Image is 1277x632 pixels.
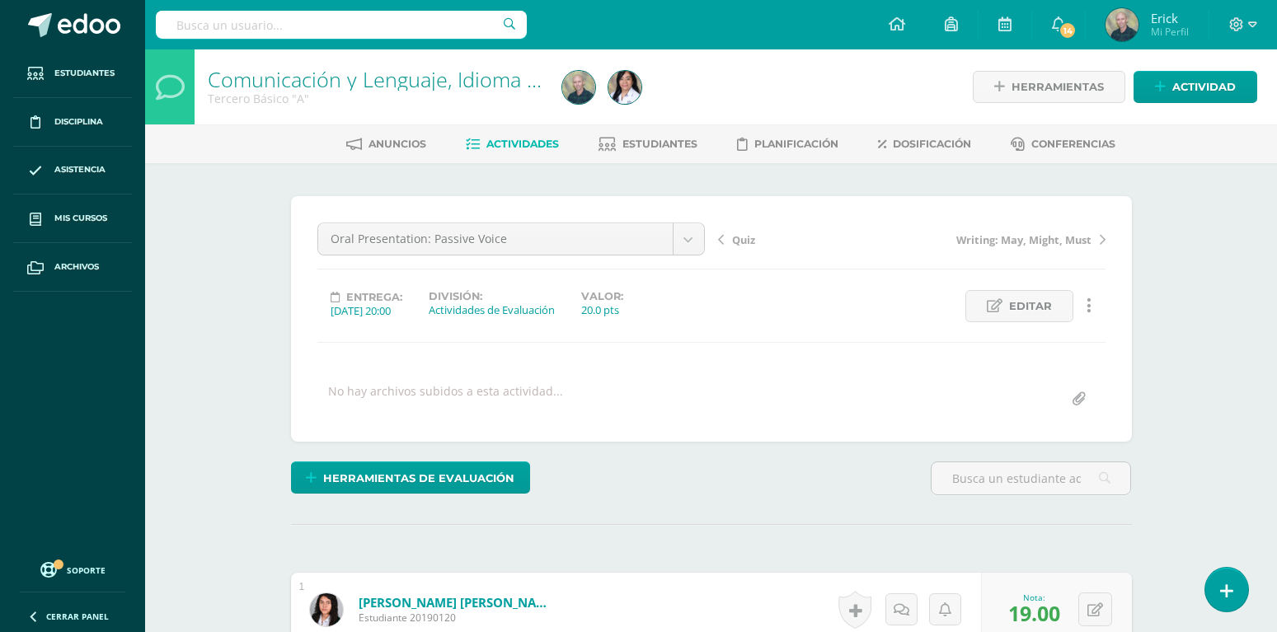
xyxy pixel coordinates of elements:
a: Mis cursos [13,194,132,243]
a: Disciplina [13,98,132,147]
span: Oral Presentation: Passive Voice [331,223,660,255]
h1: Comunicación y Lenguaje, Idioma Extranjero [208,68,542,91]
a: Archivos [13,243,132,292]
input: Busca un estudiante aquí... [932,462,1130,494]
img: 370ed853a3a320774bc16059822190fc.png [608,71,641,104]
a: Actividad [1134,71,1257,103]
a: Herramientas de evaluación [291,461,530,494]
span: Asistencia [54,163,106,176]
a: Estudiantes [13,49,132,98]
span: Cerrar panel [46,611,109,622]
div: [DATE] 20:00 [331,303,402,318]
a: Asistencia [13,147,132,195]
img: 7d23893d4f78706faac6d43903a66e0d.png [310,593,343,626]
a: Actividades [466,131,559,157]
span: Herramientas de evaluación [323,463,514,494]
label: Valor: [581,290,623,302]
a: Quiz [718,231,912,247]
label: División: [429,290,555,302]
span: Writing: May, Might, Must [956,232,1092,247]
div: Nota: [1008,592,1060,603]
a: Herramientas [973,71,1125,103]
a: Soporte [20,558,125,580]
span: Estudiante 20190120 [359,611,556,625]
a: Oral Presentation: Passive Voice [318,223,704,255]
input: Busca un usuario... [156,11,527,39]
span: Disciplina [54,115,103,129]
span: Soporte [67,564,106,576]
span: Actividad [1172,72,1236,102]
span: Planificación [754,138,838,150]
span: Entrega: [346,291,402,303]
span: 14 [1059,21,1077,40]
a: Planificación [737,131,838,157]
a: Estudiantes [599,131,697,157]
span: Estudiantes [54,67,115,80]
a: Conferencias [1011,131,1115,157]
a: Dosificación [878,131,971,157]
span: Mis cursos [54,212,107,225]
span: Conferencias [1031,138,1115,150]
a: [PERSON_NAME] [PERSON_NAME] [359,594,556,611]
a: Comunicación y Lenguaje, Idioma Extranjero [208,65,624,93]
span: Actividades [486,138,559,150]
span: Quiz [732,232,755,247]
span: Herramientas [1012,72,1104,102]
div: 20.0 pts [581,302,623,317]
div: Tercero Básico 'A' [208,91,542,106]
a: Writing: May, Might, Must [912,231,1106,247]
img: a659d2f8e90f2ad3d6652497e4b06459.png [1106,8,1139,41]
div: Actividades de Evaluación [429,302,555,317]
span: Editar [1009,291,1052,321]
div: No hay archivos subidos a esta actividad... [328,383,563,415]
img: a659d2f8e90f2ad3d6652497e4b06459.png [562,71,595,104]
span: Dosificación [893,138,971,150]
span: Anuncios [369,138,426,150]
span: Estudiantes [622,138,697,150]
span: 19.00 [1008,599,1060,627]
span: Archivos [54,260,99,274]
span: Mi Perfil [1151,25,1189,39]
span: Erick [1151,10,1189,26]
a: Anuncios [346,131,426,157]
